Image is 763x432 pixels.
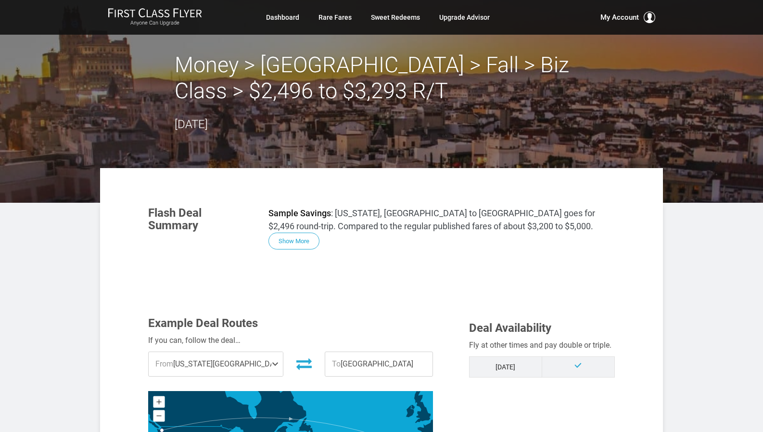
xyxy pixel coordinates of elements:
p: : [US_STATE], [GEOGRAPHIC_DATA] to [GEOGRAPHIC_DATA] goes for $2,496 round-trip. Compared to the ... [268,207,615,233]
span: To [332,359,341,368]
a: Upgrade Advisor [439,9,490,26]
div: Fly at other times and pay double or triple. [469,339,615,352]
a: Rare Fares [318,9,352,26]
button: Show More [268,233,319,249]
span: [GEOGRAPHIC_DATA] [325,352,432,376]
path: United Kingdom [411,391,431,423]
span: My Account [600,12,639,23]
a: Sweet Redeems [371,9,420,26]
span: [US_STATE][GEOGRAPHIC_DATA] [149,352,283,376]
img: First Class Flyer [108,8,202,18]
time: [DATE] [175,118,208,131]
span: From [155,359,173,368]
g: Seattle [160,428,168,432]
button: My Account [600,12,655,23]
h2: Money > [GEOGRAPHIC_DATA] > Fall > Biz Class > $2,496 to $3,293 R/T [175,52,588,104]
path: Ireland [406,405,414,417]
td: [DATE] [469,356,542,377]
span: Deal Availability [469,321,551,335]
span: Example Deal Routes [148,316,258,330]
button: Invert Route Direction [291,353,318,374]
a: First Class FlyerAnyone Can Upgrade [108,8,202,27]
strong: Sample Savings [268,208,331,218]
div: If you can, follow the deal… [148,334,433,347]
small: Anyone Can Upgrade [108,20,202,26]
h3: Flash Deal Summary [148,207,254,232]
a: Dashboard [266,9,299,26]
